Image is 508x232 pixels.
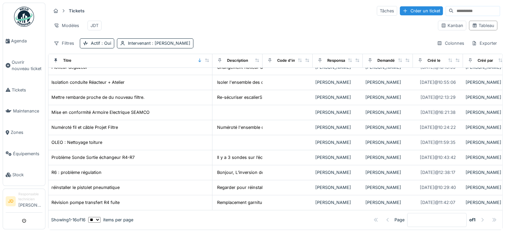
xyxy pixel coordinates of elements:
[428,58,441,63] div: Créé le
[217,94,319,100] div: Re-sécuriser escalierS entre enfuteuse cave pro...
[91,22,99,29] div: JDT
[365,139,410,146] div: [PERSON_NAME]
[377,58,401,63] div: Demandé par
[51,38,77,48] div: Filtres
[3,164,45,186] a: Stock
[365,184,410,191] div: [PERSON_NAME]
[217,124,316,131] div: Numéroté l'ensemble des fils et câble seloin pl...
[88,217,133,223] div: items per page
[315,184,360,191] div: [PERSON_NAME]
[217,199,290,206] div: Remplacement garniture mécanique
[365,109,410,115] div: [PERSON_NAME]
[128,40,190,46] div: Intervenant
[469,217,476,223] strong: of 1
[441,22,463,29] div: Kanban
[51,139,102,146] div: OLEO : Nettoyage toiture
[315,139,360,146] div: [PERSON_NAME]
[420,139,456,146] div: [DATE] @ 11:59:35
[469,38,500,48] div: Exporter
[420,109,456,115] div: [DATE] @ 16:21:38
[472,22,494,29] div: Tableau
[420,184,456,191] div: [DATE] @ 10:29:40
[51,21,82,30] div: Modèles
[420,154,456,161] div: [DATE] @ 10:43:42
[11,38,42,44] span: Agenda
[51,169,102,176] div: R6 : problème régulation
[478,58,493,63] div: Créé par
[63,58,71,63] div: Titre
[11,129,42,136] span: Zones
[420,79,456,85] div: [DATE] @ 10:55:06
[315,199,360,206] div: [PERSON_NAME]
[365,124,410,131] div: [PERSON_NAME]
[315,79,360,85] div: [PERSON_NAME]
[365,79,410,85] div: [PERSON_NAME]
[51,199,120,206] div: Révision pompe transfert R4 fuite
[400,6,443,15] div: Créer un ticket
[365,94,410,100] div: [PERSON_NAME]
[13,108,42,114] span: Maintenance
[18,192,42,211] li: [PERSON_NAME]
[434,38,467,48] div: Colonnes
[227,58,248,63] div: Description
[365,169,410,176] div: [PERSON_NAME]
[420,199,455,206] div: [DATE] @ 11:42:07
[315,94,360,100] div: [PERSON_NAME]
[394,217,404,223] div: Page
[217,154,312,161] div: Il y a 3 sondes sur l’échangeur : une à l’entré...
[51,154,135,161] div: Problème Sonde Sortie échangeur R4-R7
[51,124,118,131] div: Numéroté fil et câble Projet Filtre
[3,79,45,101] a: Tickets
[12,172,42,178] span: Stock
[377,6,397,16] div: Tâches
[51,109,150,115] div: Mise en conformité Armoire Electrique SEAMCO
[217,79,318,85] div: Isoler l'ensemble des conduites des réacteurs v...
[277,58,311,63] div: Code d'imputation
[3,122,45,143] a: Zones
[327,58,351,63] div: Responsable
[420,124,456,131] div: [DATE] @ 10:24:22
[12,59,42,72] span: Ouvrir nouveau ticket
[315,154,360,161] div: [PERSON_NAME]
[217,169,311,176] div: Bonjour, L’inversion des débitmètres fin juin...
[51,94,145,100] div: Mettre rembarde proche de du nouveau filtre.
[3,100,45,122] a: Maintenance
[151,41,190,46] span: : [PERSON_NAME]
[420,94,456,100] div: [DATE] @ 12:13:29
[315,124,360,131] div: [PERSON_NAME]
[6,192,42,213] a: JD Responsable technicien[PERSON_NAME]
[12,87,42,93] span: Tickets
[3,143,45,165] a: Équipements
[91,40,111,46] div: Actif
[6,196,16,206] li: JD
[51,79,125,85] div: Isolation conduite Réacteur + Atelier
[3,52,45,79] a: Ouvrir nouveau ticket
[420,169,455,176] div: [DATE] @ 12:38:17
[66,8,87,14] strong: Tickets
[365,154,410,161] div: [PERSON_NAME]
[14,7,34,27] img: Badge_color-CXgf-gQk.svg
[18,192,42,202] div: Responsable technicien
[315,169,360,176] div: [PERSON_NAME]
[217,184,312,191] div: Regarder pour réinstaller le pistolet pneumati...
[365,199,410,206] div: [PERSON_NAME]
[13,151,42,157] span: Équipements
[51,184,120,191] div: réinstaller le pistolet pneumatique
[51,217,86,223] div: Showing 1 - 16 of 16
[100,41,111,46] span: : Oui
[315,109,360,115] div: [PERSON_NAME]
[3,30,45,52] a: Agenda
